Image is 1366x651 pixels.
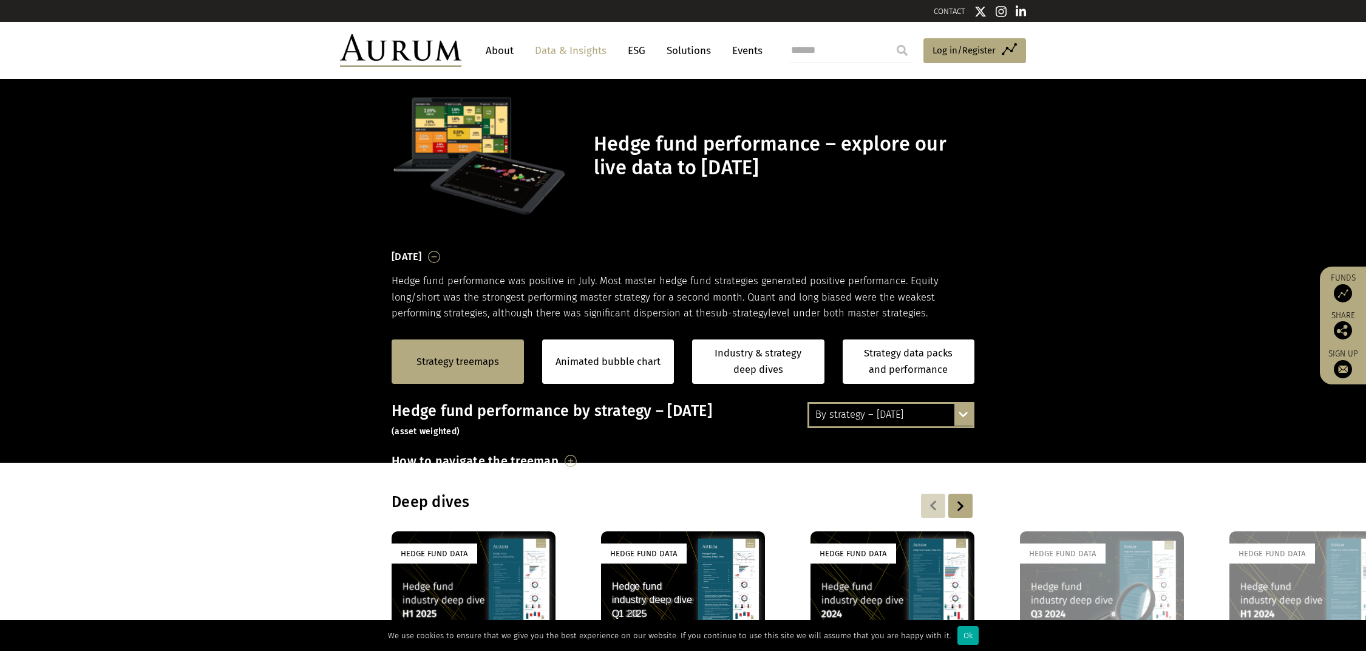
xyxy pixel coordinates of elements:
[1326,349,1360,378] a: Sign up
[622,39,651,62] a: ESG
[711,307,768,319] span: sub-strategy
[890,38,914,63] input: Submit
[726,39,763,62] a: Events
[661,39,717,62] a: Solutions
[480,39,520,62] a: About
[1229,544,1315,564] div: Hedge Fund Data
[1016,5,1027,18] img: Linkedin icon
[594,132,971,180] h1: Hedge fund performance – explore our live data to [DATE]
[1334,321,1352,339] img: Share this post
[810,544,896,564] div: Hedge Fund Data
[601,544,687,564] div: Hedge Fund Data
[809,404,973,426] div: By strategy – [DATE]
[1334,284,1352,302] img: Access Funds
[392,493,818,511] h3: Deep dives
[934,7,965,16] a: CONTACT
[996,5,1007,18] img: Instagram icon
[1020,544,1106,564] div: Hedge Fund Data
[923,38,1026,64] a: Log in/Register
[392,402,974,438] h3: Hedge fund performance by strategy – [DATE]
[933,43,996,58] span: Log in/Register
[392,273,974,321] p: Hedge fund performance was positive in July. Most master hedge fund strategies generated positive...
[1326,312,1360,339] div: Share
[392,426,460,437] small: (asset weighted)
[1334,360,1352,378] img: Sign up to our newsletter
[529,39,613,62] a: Data & Insights
[843,339,975,384] a: Strategy data packs and performance
[692,339,824,384] a: Industry & strategy deep dives
[1326,273,1360,302] a: Funds
[392,248,422,266] h3: [DATE]
[392,544,477,564] div: Hedge Fund Data
[416,354,499,370] a: Strategy treemaps
[392,451,559,471] h3: How to navigate the treemap
[340,34,461,67] img: Aurum
[957,626,979,645] div: Ok
[974,5,987,18] img: Twitter icon
[556,354,661,370] a: Animated bubble chart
